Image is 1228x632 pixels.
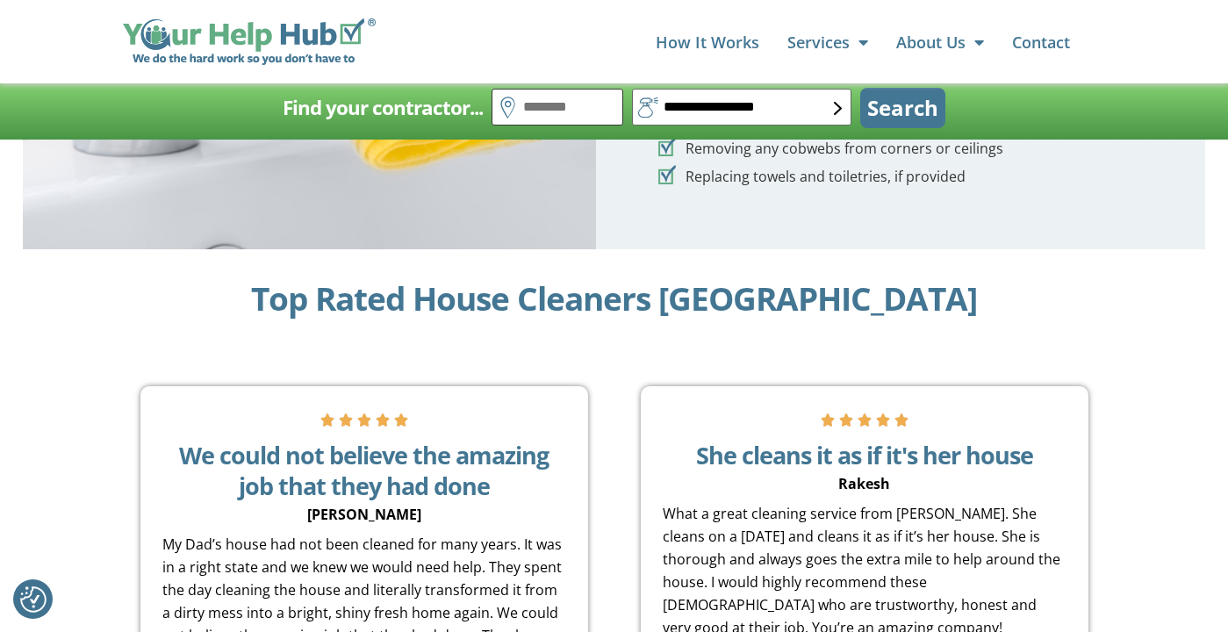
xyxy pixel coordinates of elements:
[894,408,908,431] i: 
[681,165,966,188] span: Replacing towels and toiletries, if provided
[656,25,759,60] a: How It Works
[20,586,47,613] button: Consent Preferences
[1012,25,1070,60] a: Contact
[393,25,1069,60] nav: Menu
[681,137,1003,160] span: Removing any cobwebs from corners or ceilings
[162,440,566,501] h5: We could not believe the amazing job that they had done
[858,408,872,431] i: 
[320,408,408,431] div: 5/5
[787,25,868,60] a: Services
[821,408,835,431] i: 
[663,474,1066,494] p: Rakesh
[663,440,1066,470] h5: She cleans it as if it's her house
[320,408,334,431] i: 
[376,408,390,431] i: 
[876,408,890,431] i: 
[283,90,483,126] h2: Find your contractor...
[9,281,1219,316] h2: Top Rated House Cleaners [GEOGRAPHIC_DATA]
[821,408,908,431] div: 5/5
[162,505,566,525] p: [PERSON_NAME]
[20,586,47,613] img: Revisit consent button
[860,88,945,128] button: Search
[357,408,371,431] i: 
[394,408,408,431] i: 
[839,408,853,431] i: 
[896,25,984,60] a: About Us
[339,408,353,431] i: 
[123,18,377,66] img: Your Help Hub Wide Logo
[834,102,842,115] img: select-box-form.svg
